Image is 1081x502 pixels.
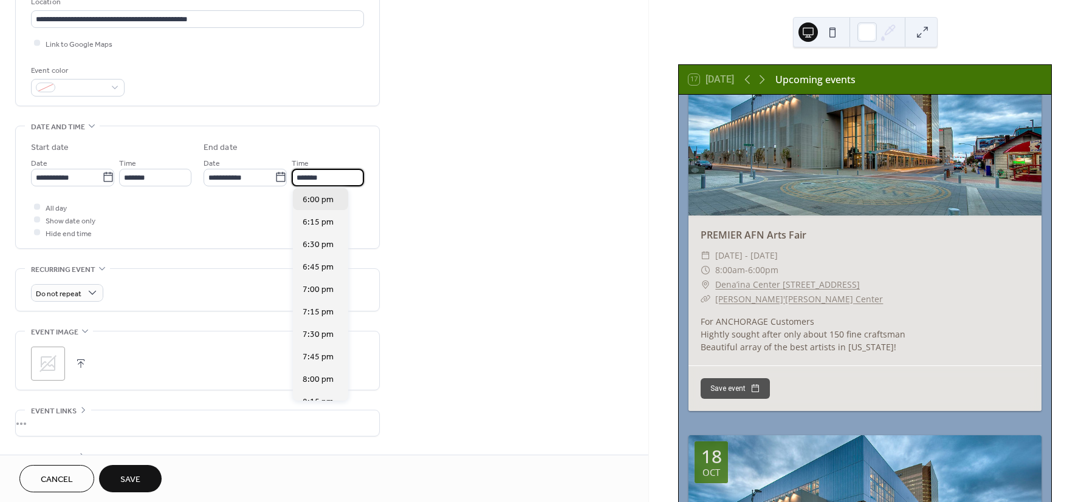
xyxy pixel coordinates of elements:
span: Cancel [41,473,73,486]
span: - [745,263,748,277]
div: ​ [701,292,710,307]
span: 7:00 pm [303,283,334,296]
div: Event color [31,64,122,77]
span: Time [119,157,136,169]
div: ​ [701,263,710,277]
div: Upcoming events [775,72,856,87]
div: Oct [702,468,720,477]
span: 8:00 pm [303,373,334,386]
span: Recurring event [31,263,95,276]
span: 7:15 pm [303,306,334,319]
span: 6:00 pm [303,194,334,206]
span: 7:30 pm [303,328,334,341]
span: 8:00am [715,263,745,277]
span: 6:15 pm [303,216,334,229]
span: Link to Google Maps [46,38,112,50]
span: Event image [31,326,78,339]
span: Show date only [46,214,95,227]
span: Date [204,157,220,169]
span: Categories [31,451,75,464]
div: 18 [701,447,722,466]
span: 6:00pm [748,263,778,277]
span: Event links [31,405,77,418]
div: For ANCHORAGE Customers Hightly sought after only about 150 fine craftsman Beautiful array of the... [688,315,1042,353]
div: End date [204,141,238,154]
span: Do not repeat [36,287,81,300]
span: [DATE] - [DATE] [715,248,778,263]
div: Start date [31,141,69,154]
a: [PERSON_NAME]'[PERSON_NAME] Center [715,293,883,305]
span: 8:15 pm [303,396,334,409]
span: Date [31,157,47,169]
div: ; [31,347,65,381]
button: Save event [701,378,770,399]
span: 6:30 pm [303,239,334,251]
a: PREMIER AFN Arts Fair [701,228,806,242]
span: Date and time [31,121,85,134]
span: Hide end time [46,227,92,240]
span: Save [120,473,140,486]
button: Cancel [19,465,94,492]
span: All day [46,202,67,214]
div: ​ [701,277,710,292]
div: ​ [701,248,710,263]
div: ••• [16,410,379,436]
span: Time [292,157,309,169]
a: Denaʼina Center [STREET_ADDRESS] [715,277,860,292]
button: Save [99,465,162,492]
span: 7:45 pm [303,351,334,364]
span: 6:45 pm [303,261,334,274]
